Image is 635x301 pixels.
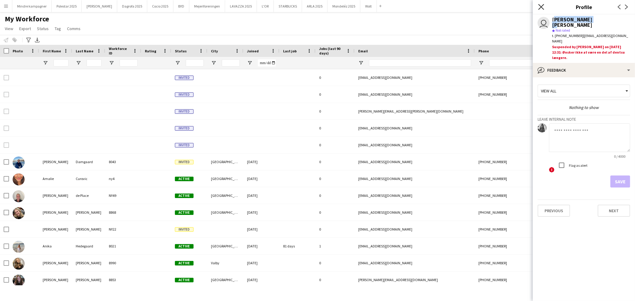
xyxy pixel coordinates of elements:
div: [PERSON_NAME] [72,204,105,221]
span: Active [175,177,194,181]
button: Open Filter Menu [478,60,484,66]
div: [GEOGRAPHIC_DATA] [207,154,243,170]
span: ! [549,167,554,172]
span: Active [175,210,194,215]
div: [EMAIL_ADDRESS][DOMAIN_NAME] [355,170,475,187]
div: [DATE] [243,170,279,187]
div: [EMAIL_ADDRESS][DOMAIN_NAME] [355,255,475,271]
div: [PERSON_NAME] [72,221,105,237]
a: Export [17,25,33,33]
input: Email Filter Input [369,59,471,67]
span: Invited [175,109,194,114]
div: [EMAIL_ADDRESS][DOMAIN_NAME] [355,204,475,221]
h3: Leave internal note [538,116,630,122]
button: Mindre kampagner [12,0,52,12]
div: [PHONE_NUMBER] [475,238,552,254]
span: Invited [175,160,194,164]
input: Joined Filter Input [258,59,276,67]
button: Mondeléz 2025 [328,0,360,12]
span: Jobs (last 90 days) [319,46,344,55]
div: [PHONE_NUMBER] [475,86,552,103]
span: Not rated [556,28,570,33]
button: Next [598,205,630,217]
div: 0 [316,154,355,170]
div: 0 [316,221,355,237]
input: First Name Filter Input [53,59,69,67]
span: Export [19,26,31,31]
input: City Filter Input [222,59,240,67]
div: [DATE] [243,238,279,254]
div: [PERSON_NAME] [39,204,72,221]
div: [PERSON_NAME] [39,154,72,170]
div: Feedback [533,63,635,77]
div: [PHONE_NUMBER] [475,221,552,237]
div: [PHONE_NUMBER] [475,154,552,170]
a: Status [35,25,51,33]
input: Workforce ID Filter Input [120,59,138,67]
span: Active [175,194,194,198]
button: Cocio 2025 [147,0,173,12]
div: [GEOGRAPHIC_DATA] [207,272,243,288]
div: Curovic [72,170,105,187]
div: [PERSON_NAME] [39,255,72,271]
span: Invited [175,92,194,97]
div: NY22 [105,221,141,237]
button: Open Filter Menu [76,60,81,66]
span: Invited [175,227,194,232]
div: [EMAIL_ADDRESS][DOMAIN_NAME] [355,238,475,254]
div: [EMAIL_ADDRESS][DOMAIN_NAME] [355,69,475,86]
div: 0 [316,170,355,187]
button: BYD [173,0,189,12]
div: Nothing to show [538,105,630,110]
div: [PERSON_NAME] [39,221,72,237]
button: ARLA 2025 [302,0,328,12]
div: [PHONE_NUMBER] [475,204,552,221]
div: [GEOGRAPHIC_DATA] [207,187,243,204]
span: Invited [175,76,194,80]
div: 8021 [105,238,141,254]
div: 81 days [279,238,316,254]
div: 0 [316,204,355,221]
span: First Name [43,49,61,53]
div: de Place [72,187,105,204]
input: Row Selection is disabled for this row (unchecked) [4,92,9,97]
div: [EMAIL_ADDRESS][DOMAIN_NAME] [355,187,475,204]
div: [DATE] [243,187,279,204]
button: Mejeriforeningen [189,0,225,12]
span: Status [37,26,49,31]
img: Anna Nørgaard [13,275,25,287]
div: [DATE] [243,154,279,170]
span: | [EMAIL_ADDRESS][DOMAIN_NAME] [552,33,628,43]
div: 0 [316,103,355,119]
button: Open Filter Menu [358,60,364,66]
span: Photo [13,49,23,53]
img: Amalie Curovic [13,173,25,185]
div: Damgaard [72,154,105,170]
div: 0 [316,272,355,288]
span: Workforce ID [109,46,130,55]
label: Flag as alert [568,163,588,167]
div: [PHONE_NUMBER] [475,170,552,187]
div: [GEOGRAPHIC_DATA] [207,204,243,221]
span: Last job [283,49,297,53]
div: [DATE] [243,221,279,237]
div: 8990 [105,255,141,271]
div: [PERSON_NAME][EMAIL_ADDRESS][DOMAIN_NAME] [355,272,475,288]
button: Open Filter Menu [109,60,114,66]
span: My Workforce [5,14,49,23]
span: Active [175,278,194,282]
div: [EMAIL_ADDRESS][DOMAIN_NAME] [355,221,475,237]
a: Comms [65,25,83,33]
button: Polestar 2025 [52,0,82,12]
div: NY49 [105,187,141,204]
input: Phone Filter Input [489,59,548,67]
span: 0 / 4000 [609,154,630,159]
button: Open Filter Menu [43,60,48,66]
div: 8868 [105,204,141,221]
h3: Profile [533,3,635,11]
span: Last Name [76,49,93,53]
div: Amalie [39,170,72,187]
div: [DATE] [243,255,279,271]
span: Status [175,49,187,53]
div: [PERSON_NAME] [72,255,105,271]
